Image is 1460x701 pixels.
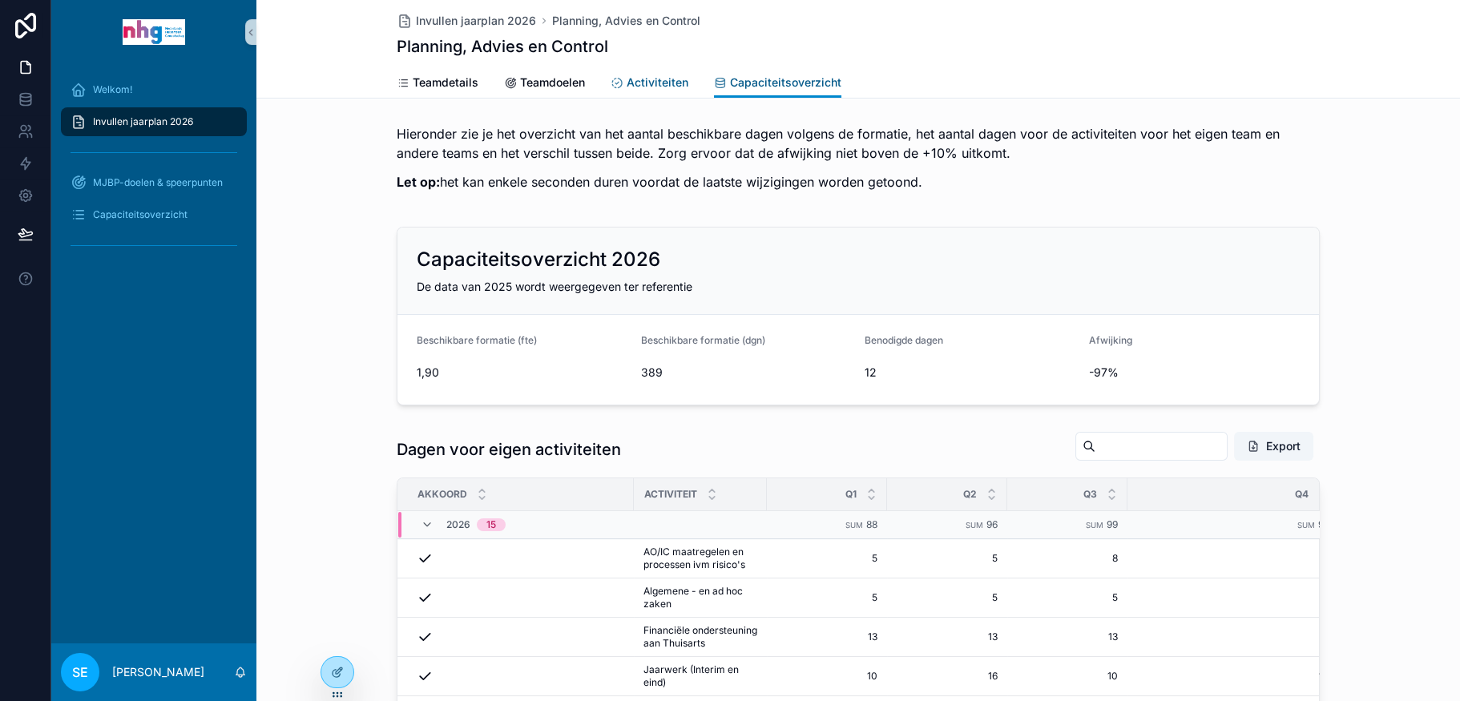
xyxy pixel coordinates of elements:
span: Q4 [1295,488,1309,501]
span: Activiteit [644,488,697,501]
small: Sum [1086,521,1103,530]
span: 389 [641,365,853,381]
a: MJBP-doelen & speerpunten [61,168,247,197]
a: Teamdoelen [504,68,585,100]
span: 1,90 [417,365,628,381]
h1: Dagen voor eigen activiteiten [397,438,621,461]
a: 13 [1017,630,1118,643]
a: Welkom! [61,75,247,104]
span: 2026 [446,518,470,531]
a: 13 [1137,630,1329,643]
span: Capaciteitsoverzicht [730,75,841,91]
a: 16 [897,670,998,683]
span: 88 [866,518,877,530]
span: Beschikbare formatie (dgn) [641,334,765,346]
a: Financiële ondersteuning aan Thuisarts [643,624,757,650]
span: SE [72,663,88,682]
span: Capaciteitsoverzicht [93,208,188,221]
span: Invullen jaarplan 2026 [416,13,536,29]
a: AO/IC maatregelen en processen ivm risico's [643,546,757,571]
a: 13 [897,630,998,643]
a: 10 [1137,670,1329,683]
img: App logo [123,19,185,45]
span: Beschikbare formatie (fte) [417,334,537,346]
h1: Planning, Advies en Control [397,35,608,58]
a: Planning, Advies en Control [552,13,700,29]
span: Activiteiten [627,75,688,91]
a: Activiteiten [611,68,688,100]
a: Capaciteitsoverzicht [61,200,247,229]
small: Sum [845,521,863,530]
a: 8 [1017,552,1118,565]
a: 5 [1137,591,1329,604]
span: Akkoord [417,488,467,501]
a: 8 [1137,552,1329,565]
a: 5 [897,591,998,604]
small: Sum [1297,521,1315,530]
div: 15 [486,518,496,531]
span: Q1 [845,488,857,501]
span: 96 [986,518,998,530]
p: Hieronder zie je het overzicht van het aantal beschikbare dagen volgens de formatie, het aantal d... [397,124,1320,163]
span: Q3 [1083,488,1097,501]
span: -97% [1089,365,1301,381]
a: Capaciteitsoverzicht [714,68,841,99]
button: Export [1234,432,1313,461]
span: Q2 [963,488,977,501]
span: Welkom! [93,83,132,96]
p: het kan enkele seconden duren voordat de laatste wijzigingen worden getoond. [397,172,1320,191]
span: Teamdetails [413,75,478,91]
span: MJBP-doelen & speerpunten [93,176,223,189]
a: 10 [776,670,877,683]
span: Afwijking [1089,334,1132,346]
a: 5 [1017,591,1118,604]
strong: Let op: [397,174,440,190]
p: [PERSON_NAME] [112,664,204,680]
a: Teamdetails [397,68,478,100]
span: De data van 2025 wordt weergegeven ter referentie [417,280,692,293]
a: 5 [897,552,998,565]
a: 5 [776,552,877,565]
a: 13 [776,630,877,643]
small: Sum [966,521,983,530]
span: Teamdoelen [520,75,585,91]
a: 10 [1017,670,1118,683]
div: scrollable content [51,64,256,279]
span: Benodigde dagen [865,334,943,346]
a: Invullen jaarplan 2026 [397,13,536,29]
span: 99 [1318,518,1329,530]
a: Algemene - en ad hoc zaken [643,585,757,610]
span: Invullen jaarplan 2026 [93,115,193,128]
a: Jaarwerk (Interim en eind) [643,663,757,689]
a: 5 [776,591,877,604]
span: 99 [1107,518,1118,530]
a: Invullen jaarplan 2026 [61,107,247,136]
h2: Capaciteitsoverzicht 2026 [417,247,660,272]
span: 12 [865,365,1076,381]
